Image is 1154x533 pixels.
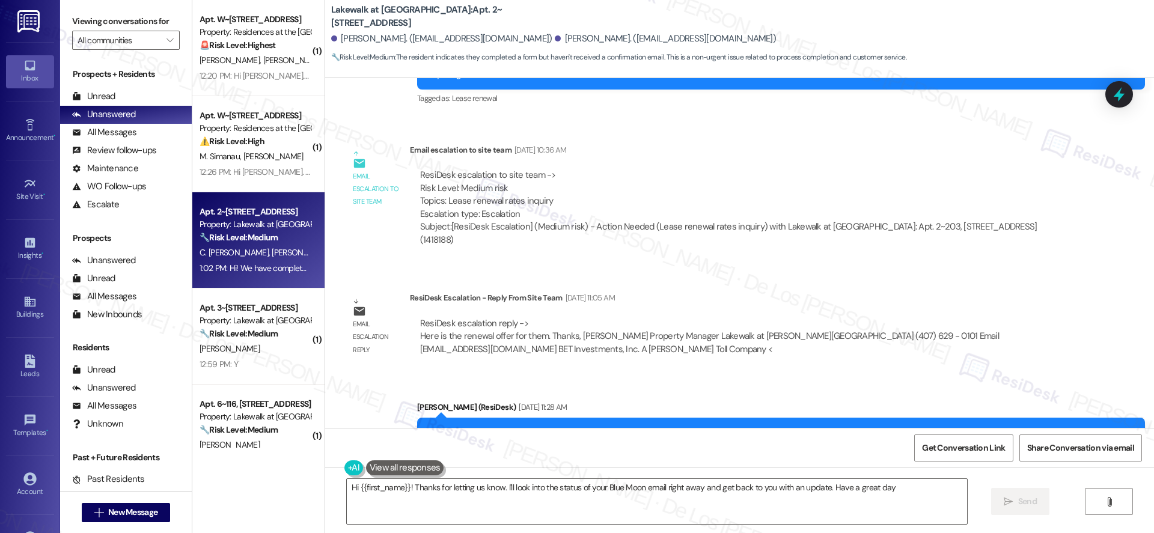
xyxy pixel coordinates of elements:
div: Prospects [60,232,192,245]
div: Hi [PERSON_NAME] and [PERSON_NAME], here's a quick update. I'll attach your renewal offer here. K... [427,427,1126,452]
div: [PERSON_NAME] (ResiDesk) [417,401,1145,418]
span: [PERSON_NAME] [263,55,323,65]
div: [PERSON_NAME]. ([EMAIL_ADDRESS][DOMAIN_NAME]) [331,32,552,45]
div: 12:20 PM: Hi [PERSON_NAME]. Our lease is up at the end of the week and we're doing our final walk... [200,70,964,81]
div: Apt. 6~116, [STREET_ADDRESS] [200,398,311,410]
div: Email escalation to site team [410,144,1071,160]
span: : The resident indicates they completed a form but haven't received a confirmation email. This is... [331,51,906,64]
b: Lakewalk at [GEOGRAPHIC_DATA]: Apt. 2~[STREET_ADDRESS] [331,4,572,29]
div: Past Residents [72,473,145,486]
div: Property: Lakewalk at [GEOGRAPHIC_DATA] [200,410,311,423]
div: New Inbounds [72,308,142,321]
span: Share Conversation via email [1027,442,1134,454]
span: • [53,132,55,140]
a: Insights • [6,233,54,265]
div: Unknown [72,418,123,430]
a: Leads [6,351,54,383]
div: Apt. W~[STREET_ADDRESS] [200,109,311,122]
span: [PERSON_NAME] [243,151,304,162]
button: New Message [82,503,171,522]
div: [DATE] 11:28 AM [516,401,567,413]
div: ResiDesk escalation to site team -> Risk Level: Medium risk Topics: Lease renewal rates inquiry E... [420,169,1061,221]
span: [PERSON_NAME] [272,247,332,258]
strong: 🚨 Risk Level: Highest [200,40,276,50]
div: All Messages [72,290,136,303]
div: [PERSON_NAME]. ([EMAIL_ADDRESS][DOMAIN_NAME]) [555,32,776,45]
span: [PERSON_NAME] [200,343,260,354]
strong: 🔧 Risk Level: Medium [200,328,278,339]
div: WO Follow-ups [72,180,146,193]
span: C. [PERSON_NAME] [200,247,272,258]
div: Property: Lakewalk at [GEOGRAPHIC_DATA] [200,218,311,231]
strong: 🔧 Risk Level: Medium [200,232,278,243]
strong: 🔧 Risk Level: Medium [200,424,278,435]
div: Email escalation reply [353,318,400,356]
div: All Messages [72,400,136,412]
i:  [94,508,103,517]
div: Review follow-ups [72,144,156,157]
div: Unread [72,364,115,376]
div: 1:02 PM: Hi! We have completed the form, but the blue moon e-mail has not been received. [200,263,517,273]
button: Send [991,488,1049,515]
i:  [1004,497,1013,507]
textarea: Hi {{first_name}}! Thanks for letting us know. I'll look into the status of your Blue Moon email ... [347,479,967,524]
div: Unanswered [72,254,136,267]
a: Site Visit • [6,174,54,206]
span: Lease renewal [452,93,498,103]
div: 12:59 PM: Y [200,359,238,370]
a: Inbox [6,55,54,88]
span: [PERSON_NAME] [200,439,260,450]
div: Apt. 3~[STREET_ADDRESS] [200,302,311,314]
div: Maintenance [72,162,138,175]
div: Tagged as: [417,90,1145,107]
div: Unread [72,272,115,285]
div: Subject: [ResiDesk Escalation] (Medium risk) - Action Needed (Lease renewal rates inquiry) with L... [420,221,1061,246]
span: Send [1018,495,1037,508]
button: Share Conversation via email [1019,434,1142,461]
input: All communities [78,31,160,50]
div: Unanswered [72,382,136,394]
div: Unread [72,90,115,103]
div: Apt. 2~[STREET_ADDRESS] [200,206,311,218]
strong: ⚠️ Risk Level: High [200,136,264,147]
div: [DATE] 11:05 AM [563,291,615,304]
span: M. Simanau [200,151,243,162]
div: Past + Future Residents [60,451,192,464]
img: ResiDesk Logo [17,10,42,32]
span: • [43,190,45,199]
span: • [41,249,43,258]
div: Property: Lakewalk at [GEOGRAPHIC_DATA] [200,314,311,327]
strong: 🔧 Risk Level: Medium [331,52,395,62]
div: 12:26 PM: Hi [PERSON_NAME]. I have emailed [PERSON_NAME] and [PERSON_NAME], that we won't be rene... [200,166,1030,177]
div: Prospects + Residents [60,68,192,81]
a: Templates • [6,410,54,442]
a: Account [6,469,54,501]
div: ResiDesk escalation reply -> Here is the renewal offer for them. Thanks, [PERSON_NAME] Property M... [420,317,999,355]
span: [PERSON_NAME] [200,55,263,65]
div: All Messages [72,126,136,139]
i:  [1105,497,1114,507]
i:  [166,35,173,45]
span: Get Conversation Link [922,442,1005,454]
span: • [46,427,48,435]
label: Viewing conversations for [72,12,180,31]
div: Property: Residences at the [GEOGRAPHIC_DATA] [200,122,311,135]
button: Get Conversation Link [914,434,1013,461]
div: Property: Residences at the [GEOGRAPHIC_DATA] [200,26,311,38]
div: [DATE] 10:36 AM [511,144,566,156]
div: ResiDesk Escalation - Reply From Site Team [410,291,1071,308]
div: Unanswered [72,108,136,121]
span: New Message [108,506,157,519]
div: Apt. W~[STREET_ADDRESS] [200,13,311,26]
div: Escalate [72,198,119,211]
div: Residents [60,341,192,354]
div: Email escalation to site team [353,170,400,209]
a: Buildings [6,291,54,324]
